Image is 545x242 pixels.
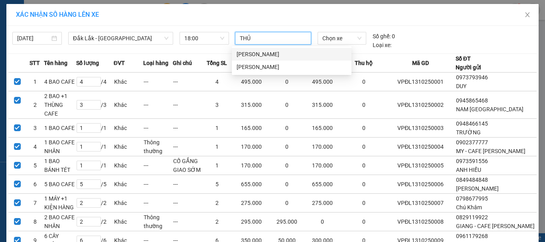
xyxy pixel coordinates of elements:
td: 5 [202,175,232,194]
td: 170.000 [303,138,342,156]
td: 0 [342,175,386,194]
td: 315.000 [232,91,271,119]
td: --- [173,73,202,91]
td: Khác [114,73,143,91]
td: 4 [26,138,43,156]
td: Khác [114,91,143,119]
span: Thu hộ [355,59,373,67]
td: 1 [202,138,232,156]
span: NAM [GEOGRAPHIC_DATA] [456,106,523,112]
td: 170.000 [232,156,271,175]
span: 0849484848 [456,177,488,183]
td: 2 [202,212,232,231]
img: logo.jpg [10,10,50,50]
span: TRƯỜNG [456,129,481,136]
td: 0 [271,138,303,156]
td: 1 [26,73,43,91]
span: 0798677995 [456,195,488,202]
div: 0 [373,32,395,41]
td: 495.000 [232,73,271,91]
td: 275.000 [232,194,271,212]
td: --- [143,73,173,91]
td: 165.000 [303,119,342,138]
td: 3 [202,91,232,119]
td: 0 [342,119,386,138]
td: 7 [26,194,43,212]
span: 0973591556 [456,158,488,164]
td: VPĐL1310250005 [386,156,456,175]
span: close [524,12,531,18]
td: --- [173,175,202,194]
td: 0 [342,138,386,156]
span: 0902377777 [456,139,488,146]
span: ĐVT [114,59,125,67]
span: ANH HIẾU [456,167,481,173]
span: MY - CAFE [PERSON_NAME] [456,148,525,154]
td: Khác [114,212,143,231]
span: Số ghế: [373,32,391,41]
td: 0 [271,73,303,91]
td: / 2 [76,212,113,231]
td: 275.000 [303,194,342,212]
span: STT [30,59,40,67]
td: Thông thường [143,212,173,231]
td: --- [143,156,173,175]
span: Tên hàng [44,59,67,67]
b: Phiếu giao hàng [75,51,149,61]
div: [PERSON_NAME] [237,50,347,59]
span: down [164,36,169,41]
td: / 1 [76,156,113,175]
td: --- [173,119,202,138]
td: 1 BAO CAFE [44,119,77,138]
div: Hồ Hoàng Thương [232,61,351,73]
td: 655.000 [303,175,342,194]
td: / 1 [76,119,113,138]
td: CỐ GẮNG GIAO SỚM [173,156,202,175]
td: 0 [271,91,303,119]
td: 5 [26,156,43,175]
td: VPĐL1310250004 [386,138,456,156]
span: Loại xe: [373,41,391,49]
td: 4 [202,73,232,91]
td: 495.000 [303,73,342,91]
div: Số ĐT Người gửi [456,54,481,72]
span: Chọn xe [322,32,361,44]
td: 0 [342,91,386,119]
td: 0 [342,212,386,231]
span: GIANG - CAFE [PERSON_NAME] [456,223,535,229]
td: Khác [114,156,143,175]
span: Loại hàng [143,59,168,67]
td: VPĐL1310250006 [386,175,456,194]
td: --- [173,212,202,231]
td: --- [143,119,173,138]
td: --- [173,91,202,119]
td: Khác [114,119,143,138]
span: Tổng SL [207,59,227,67]
span: 18:00 [184,32,224,44]
td: VPĐL1310250002 [386,91,456,119]
td: 170.000 [232,138,271,156]
li: Hotline: 0786454126 [44,39,181,49]
td: / 2 [76,194,113,212]
span: 0973793946 [456,74,488,81]
input: 13/10/2025 [17,34,50,43]
td: --- [143,175,173,194]
td: 315.000 [303,91,342,119]
span: Ghi chú [173,59,192,67]
td: 1 [202,156,232,175]
td: 5 BAO CAFE [44,175,77,194]
td: --- [173,194,202,212]
span: 0961179268 [456,233,488,239]
td: 0 [271,156,303,175]
b: Hồng Đức Express [70,9,155,19]
td: Khác [114,175,143,194]
td: 295.000 [232,212,271,231]
td: Khác [114,194,143,212]
td: 1 [202,119,232,138]
td: 4 BAO CAFE [44,73,77,91]
td: VPĐL1310250001 [386,73,456,91]
td: VPĐL1310250008 [386,212,456,231]
td: 6 [26,175,43,194]
span: Chú Khâm [456,204,482,211]
span: 0945865468 [456,97,488,104]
